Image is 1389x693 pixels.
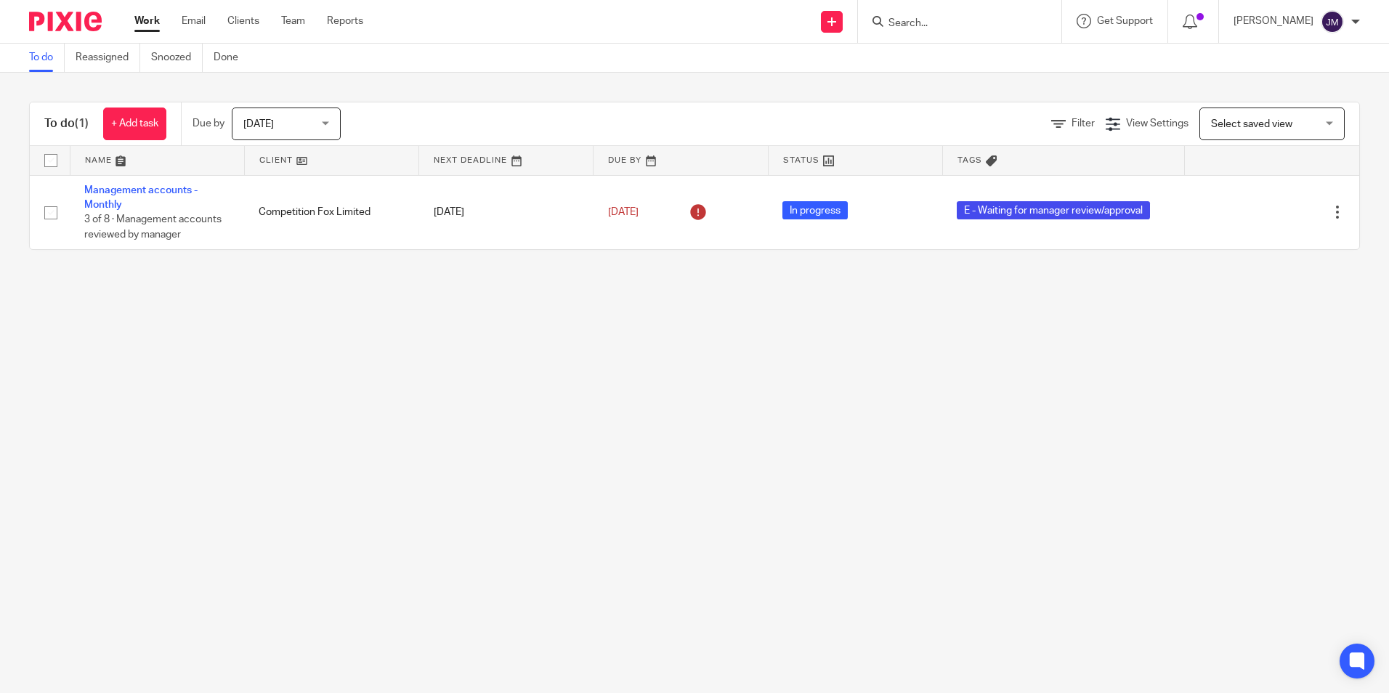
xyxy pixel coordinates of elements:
a: Team [281,14,305,28]
p: Due by [193,116,224,131]
span: View Settings [1126,118,1188,129]
span: [DATE] [608,207,639,217]
a: Done [214,44,249,72]
span: (1) [75,118,89,129]
a: Management accounts - Monthly [84,185,198,210]
a: + Add task [103,108,166,140]
input: Search [887,17,1018,31]
p: [PERSON_NAME] [1234,14,1313,28]
span: 3 of 8 · Management accounts reviewed by manager [84,214,222,240]
a: Clients [227,14,259,28]
a: Email [182,14,206,28]
img: Pixie [29,12,102,31]
a: Reports [327,14,363,28]
a: Work [134,14,160,28]
span: Filter [1072,118,1095,129]
h1: To do [44,116,89,131]
span: [DATE] [243,119,274,129]
td: Competition Fox Limited [244,175,418,249]
span: In progress [782,201,848,219]
a: Reassigned [76,44,140,72]
span: Get Support [1097,16,1153,26]
a: Snoozed [151,44,203,72]
img: svg%3E [1321,10,1344,33]
a: To do [29,44,65,72]
span: Tags [957,156,982,164]
span: Select saved view [1211,119,1292,129]
td: [DATE] [419,175,594,249]
span: E - Waiting for manager review/approval [957,201,1150,219]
